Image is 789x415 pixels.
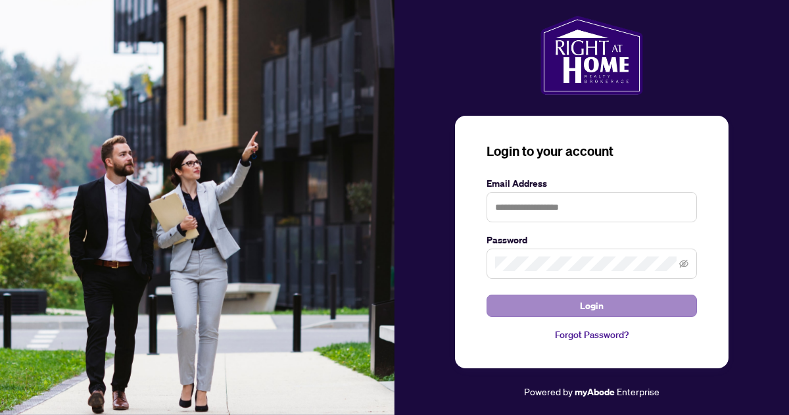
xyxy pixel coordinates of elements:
[487,176,697,191] label: Email Address
[487,295,697,317] button: Login
[524,385,573,397] span: Powered by
[487,233,697,247] label: Password
[487,328,697,342] a: Forgot Password?
[487,142,697,160] h3: Login to your account
[575,385,615,399] a: myAbode
[679,259,688,268] span: eye-invisible
[540,16,642,95] img: ma-logo
[580,295,604,316] span: Login
[617,385,659,397] span: Enterprise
